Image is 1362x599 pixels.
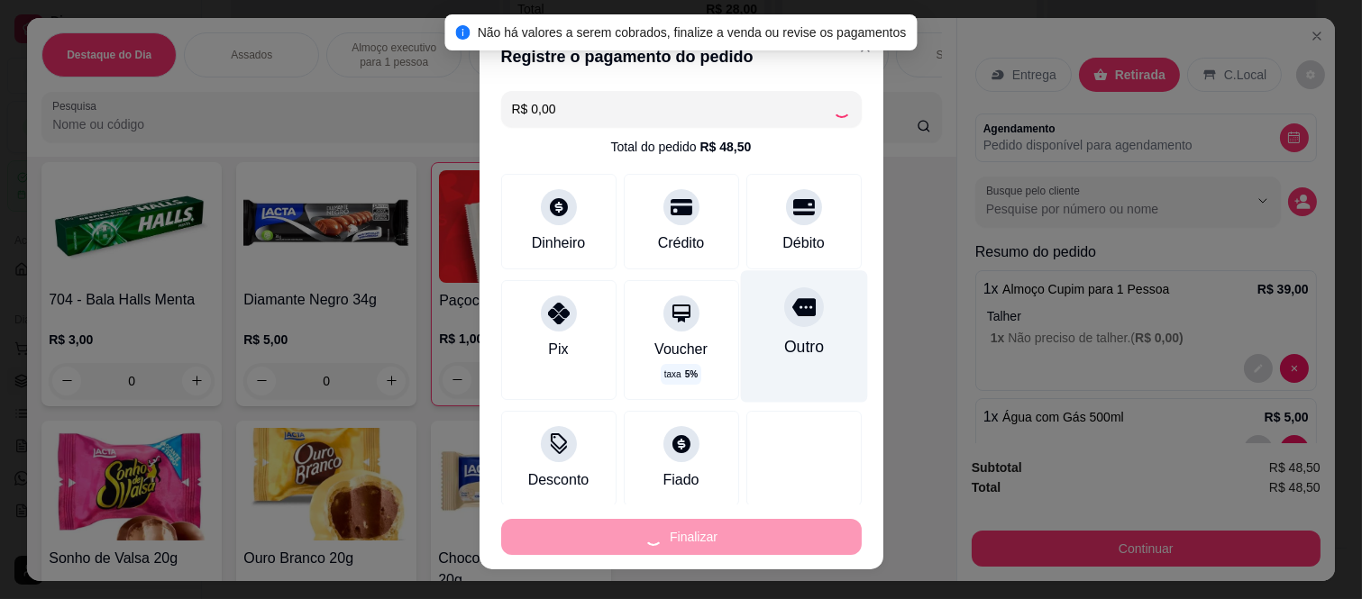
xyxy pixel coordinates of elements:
[782,232,824,254] div: Débito
[654,339,708,360] div: Voucher
[512,91,833,127] input: Ex.: hambúrguer de cordeiro
[456,25,471,40] span: info-circle
[480,30,883,84] header: Registre o pagamento do pedido
[663,469,699,491] div: Fiado
[685,368,698,381] span: 5 %
[658,232,705,254] div: Crédito
[532,232,586,254] div: Dinheiro
[664,368,698,381] p: taxa
[528,469,590,491] div: Desconto
[833,100,851,118] div: Loading
[611,138,752,156] div: Total do pedido
[700,138,752,156] div: R$ 48,50
[783,335,823,358] div: Outro
[548,339,568,360] div: Pix
[478,25,907,40] span: Não há valores a serem cobrados, finalize a venda ou revise os pagamentos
